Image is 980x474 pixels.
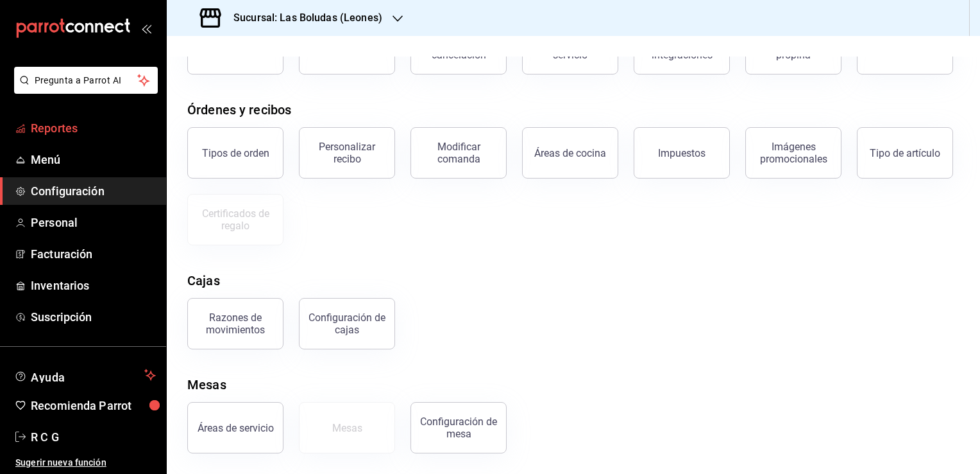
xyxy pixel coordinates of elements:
div: Imágenes promocionales [754,141,833,165]
div: Mesas [332,422,362,434]
button: Áreas de cocina [522,127,618,179]
span: Sugerir nueva función [15,456,156,470]
span: Recomienda Parrot [31,397,156,414]
button: Imágenes promocionales [745,127,841,179]
div: Impuestos [658,147,705,159]
button: Razones de movimientos [187,298,283,349]
span: R C G [31,428,156,446]
button: Personalizar recibo [299,127,395,179]
div: Razones de movimientos [196,312,275,336]
div: Mesas [187,375,226,394]
button: Configuración de cajas [299,298,395,349]
span: Suscripción [31,308,156,326]
button: Modificar comanda [410,127,507,179]
div: Áreas de servicio [198,422,274,434]
button: Mesas [299,402,395,453]
button: Áreas de servicio [187,402,283,453]
div: Modificar comanda [419,141,498,165]
div: Órdenes y recibos [187,100,291,119]
button: open_drawer_menu [141,23,151,33]
span: Pregunta a Parrot AI [35,74,138,87]
h3: Sucursal: Las Boludas (Leones) [223,10,382,26]
div: Cajas [187,271,220,290]
button: Certificados de regalo [187,194,283,245]
a: Pregunta a Parrot AI [9,83,158,96]
span: Reportes [31,119,156,137]
div: Tipo de artículo [870,147,940,159]
button: Tipo de artículo [857,127,953,179]
span: Inventarios [31,277,156,294]
span: Ayuda [31,367,139,383]
div: Configuración de mesa [419,416,498,440]
button: Configuración de mesa [410,402,507,453]
div: Personalizar recibo [307,141,387,165]
span: Personal [31,214,156,231]
button: Tipos de orden [187,127,283,179]
div: Áreas de cocina [534,147,606,159]
div: Certificados de regalo [196,207,275,232]
span: Menú [31,151,156,168]
div: Configuración de cajas [307,312,387,336]
span: Configuración [31,182,156,200]
button: Impuestos [634,127,730,179]
div: Tipos de orden [202,147,269,159]
span: Facturación [31,245,156,263]
button: Pregunta a Parrot AI [14,67,158,94]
